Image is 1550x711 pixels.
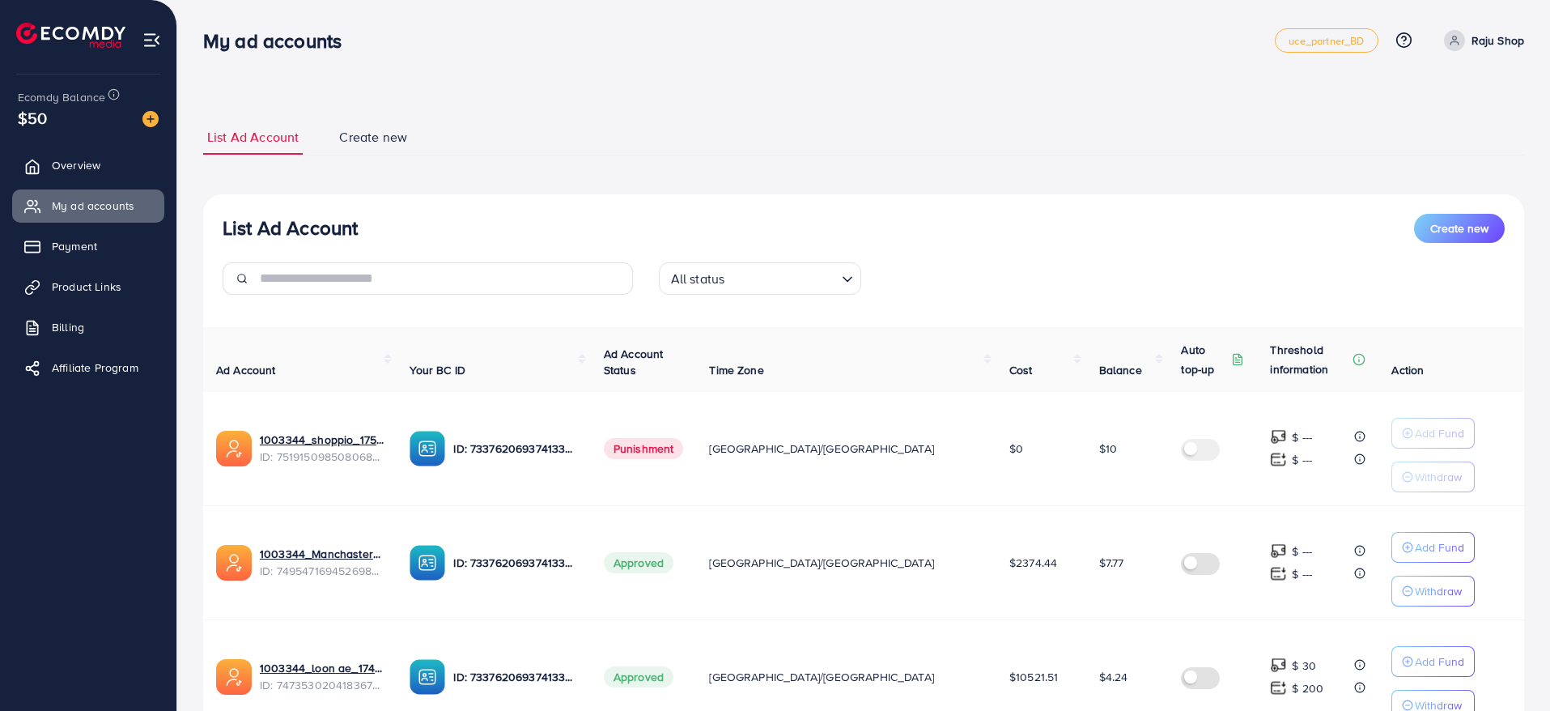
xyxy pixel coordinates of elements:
span: Overview [52,157,100,173]
a: 1003344_shoppio_1750688962312 [260,432,384,448]
button: Add Fund [1391,418,1475,449]
img: top-up amount [1270,543,1287,560]
span: Ecomdy Balance [18,89,105,105]
span: List Ad Account [207,128,299,147]
p: Raju Shop [1471,31,1524,50]
a: My ad accounts [12,189,164,222]
p: ID: 7337620693741338625 [453,667,577,687]
p: Add Fund [1415,424,1464,443]
p: $ 30 [1292,656,1316,675]
a: Raju Shop [1437,30,1524,51]
span: Punishment [604,438,684,459]
span: [GEOGRAPHIC_DATA]/[GEOGRAPHIC_DATA] [709,555,934,571]
button: Withdraw [1391,462,1475,492]
p: $ --- [1292,542,1312,561]
div: <span class='underline'>1003344_shoppio_1750688962312</span></br>7519150985080684551 [260,432,384,465]
span: $50 [18,106,47,130]
span: uce_partner_BD [1289,36,1364,46]
p: ID: 7337620693741338625 [453,439,577,458]
p: ID: 7337620693741338625 [453,553,577,573]
img: ic-ads-acc.e4c84228.svg [216,659,252,695]
span: Time Zone [709,362,763,378]
h3: My ad accounts [203,29,355,53]
span: Cost [1009,362,1033,378]
span: Your BC ID [410,362,465,378]
span: $0 [1009,441,1023,457]
p: $ 200 [1292,679,1323,698]
button: Create new [1414,214,1505,243]
span: $4.24 [1099,669,1128,685]
iframe: Chat [1481,638,1538,699]
div: <span class='underline'>1003344_loon ae_1740066863007</span></br>7473530204183674896 [260,660,384,693]
span: $2374.44 [1009,555,1057,571]
img: ic-ba-acc.ded83a64.svg [410,659,445,695]
a: 1003344_loon ae_1740066863007 [260,660,384,676]
p: Auto top-up [1181,340,1228,379]
div: Search for option [659,262,861,295]
img: ic-ba-acc.ded83a64.svg [410,431,445,466]
p: Add Fund [1415,538,1464,557]
a: 1003344_Manchaster_1745175503024 [260,546,384,562]
a: Product Links [12,270,164,303]
p: $ --- [1292,450,1312,470]
span: Approved [604,552,673,573]
p: Threshold information [1270,340,1349,379]
img: image [142,111,159,127]
span: $7.77 [1099,555,1124,571]
span: Balance [1099,362,1142,378]
img: logo [16,23,125,48]
span: ID: 7519150985080684551 [260,449,384,465]
a: Payment [12,230,164,262]
span: Product Links [52,279,121,295]
a: Affiliate Program [12,351,164,384]
span: [GEOGRAPHIC_DATA]/[GEOGRAPHIC_DATA] [709,669,934,685]
span: Ad Account Status [604,346,664,378]
span: Payment [52,238,97,254]
img: ic-ba-acc.ded83a64.svg [410,545,445,581]
p: Withdraw [1415,581,1462,601]
span: Approved [604,666,673,688]
img: top-up amount [1270,657,1287,674]
p: $ --- [1292,428,1312,447]
img: top-up amount [1270,451,1287,468]
span: ID: 7495471694526988304 [260,563,384,579]
button: Withdraw [1391,576,1475,607]
span: Ad Account [216,362,276,378]
span: Affiliate Program [52,360,138,376]
input: Search for option [729,264,834,291]
span: Action [1391,362,1424,378]
img: menu [142,31,161,49]
a: uce_partner_BD [1275,28,1378,53]
span: My ad accounts [52,198,134,214]
span: Billing [52,319,84,335]
img: top-up amount [1270,679,1287,696]
span: All status [668,267,728,291]
button: Add Fund [1391,532,1475,563]
button: Add Fund [1391,646,1475,677]
a: Overview [12,149,164,181]
img: top-up amount [1270,428,1287,445]
p: Add Fund [1415,652,1464,671]
img: ic-ads-acc.e4c84228.svg [216,545,252,581]
span: ID: 7473530204183674896 [260,677,384,693]
span: Create new [339,128,407,147]
p: Withdraw [1415,467,1462,487]
span: [GEOGRAPHIC_DATA]/[GEOGRAPHIC_DATA] [709,441,934,457]
span: $10521.51 [1009,669,1058,685]
a: Billing [12,311,164,343]
span: $10 [1099,441,1117,457]
div: <span class='underline'>1003344_Manchaster_1745175503024</span></br>7495471694526988304 [260,546,384,579]
img: ic-ads-acc.e4c84228.svg [216,431,252,466]
span: Create new [1430,220,1488,236]
img: top-up amount [1270,565,1287,582]
h3: List Ad Account [223,216,358,240]
p: $ --- [1292,564,1312,584]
